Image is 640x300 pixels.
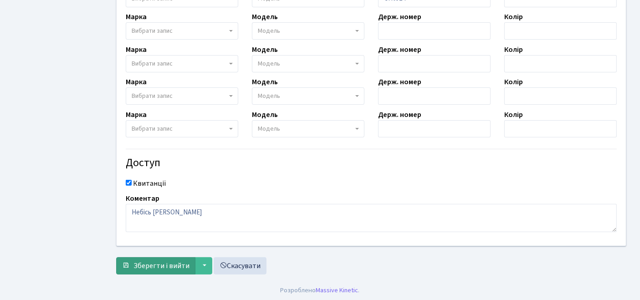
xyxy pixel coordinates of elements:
span: Вибрати запис [132,92,173,101]
label: Марка [126,76,147,87]
span: Зберегти і вийти [133,261,189,271]
label: Держ. номер [378,76,421,87]
label: Колір [504,11,523,22]
a: Massive Kinetic [316,285,358,295]
span: Вибрати запис [132,59,173,68]
label: Марка [126,11,147,22]
div: Розроблено . [281,285,360,295]
span: Модель [258,59,280,68]
textarea: Небісь [PERSON_NAME] [126,204,617,232]
label: Модель [252,11,278,22]
label: Держ. номер [378,109,421,120]
label: Модель [252,109,278,120]
label: Держ. номер [378,11,421,22]
label: Колір [504,109,523,120]
span: Модель [258,26,280,36]
label: Модель [252,44,278,55]
h4: Доступ [126,157,617,170]
label: Марка [126,44,147,55]
label: Колір [504,44,523,55]
label: Квитанції [133,178,166,189]
label: Держ. номер [378,44,421,55]
a: Скасувати [214,257,266,275]
span: Вибрати запис [132,124,173,133]
span: Модель [258,124,280,133]
label: Марка [126,109,147,120]
label: Коментар [126,193,159,204]
label: Модель [252,76,278,87]
label: Колір [504,76,523,87]
span: Вибрати запис [132,26,173,36]
span: Модель [258,92,280,101]
button: Зберегти і вийти [116,257,195,275]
